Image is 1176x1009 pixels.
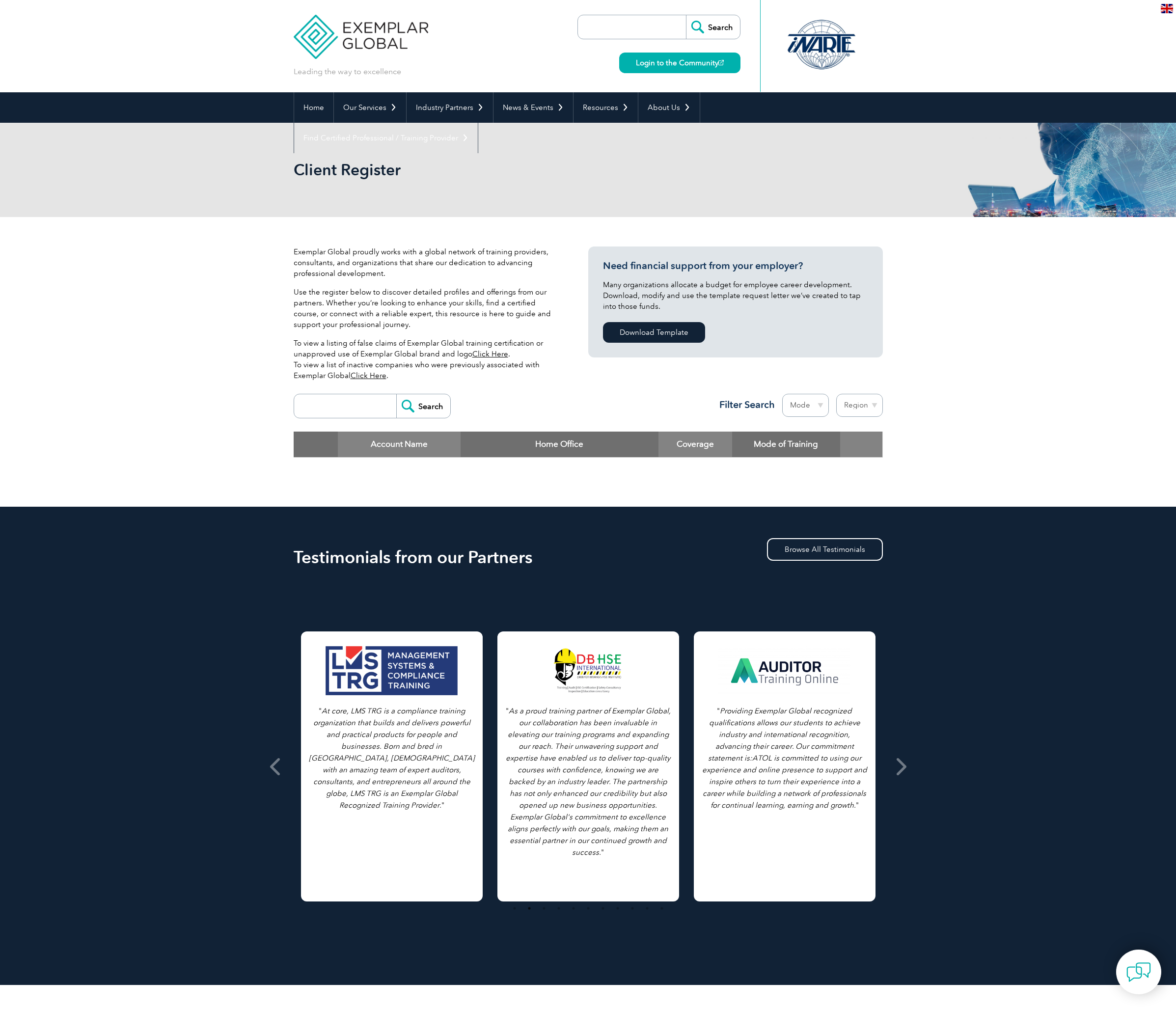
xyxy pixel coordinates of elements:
[493,92,573,123] a: News & Events
[603,322,705,343] a: Download Template
[598,903,608,913] button: 7 of 4
[294,66,401,77] p: Leading the way to excellence
[686,15,740,39] input: Search
[294,92,333,123] a: Home
[539,903,549,913] button: 3 of 4
[461,432,658,457] th: Home Office: activate to sort column ascending
[294,287,559,330] p: Use the register below to discover detailed profiles and offerings from our partners. Whether you...
[407,92,493,123] a: Industry Partners
[603,279,868,312] p: Many organizations allocate a budget for employee career development. Download, modify and use th...
[603,260,868,272] h3: Need financial support from your employer?
[338,432,461,457] th: Account Name: activate to sort column descending
[658,432,732,457] th: Coverage: activate to sort column ascending
[702,754,867,810] em: ATOL is committed to using our experience and online presence to support and inspire others to tu...
[619,53,740,73] a: Login to the Community
[657,903,667,913] button: 11 of 4
[702,707,867,810] i: Providing Exemplar Global recognized qualifications allows our students to achieve industry and i...
[574,92,638,123] a: Resources
[1126,960,1151,984] img: contact-chat.png
[294,123,478,153] a: Find Certified Professional / Training Provider
[309,707,475,810] i: At core, LMS TRG is a compliance training organization that builds and delivers powerful and prac...
[767,538,883,561] a: Browse All Testimonials
[294,338,559,381] p: To view a listing of false claims of Exemplar Global training certification or unapproved use of ...
[351,371,386,380] a: Click Here
[505,705,672,858] p: " "
[396,394,450,418] input: Search
[642,903,652,913] button: 10 of 4
[569,903,578,913] button: 5 of 4
[294,162,706,178] h2: Client Register
[294,549,883,565] h2: Testimonials from our Partners
[718,60,724,65] img: open_square.png
[510,903,520,913] button: 1 of 4
[701,705,868,811] p: " "
[308,705,475,811] p: " "
[583,903,593,913] button: 6 of 4
[638,92,700,123] a: About Us
[1161,4,1173,13] img: en
[732,432,840,457] th: Mode of Training: activate to sort column ascending
[334,92,406,123] a: Our Services
[506,707,671,857] i: As a proud training partner of Exemplar Global, our collaboration has been invaluable in elevatin...
[628,903,637,913] button: 9 of 4
[840,432,882,457] th: : activate to sort column ascending
[472,350,508,358] a: Click Here
[294,246,559,279] p: Exemplar Global proudly works with a global network of training providers, consultants, and organ...
[554,903,564,913] button: 4 of 4
[524,903,534,913] button: 2 of 4
[713,399,775,411] h3: Filter Search
[613,903,623,913] button: 8 of 4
